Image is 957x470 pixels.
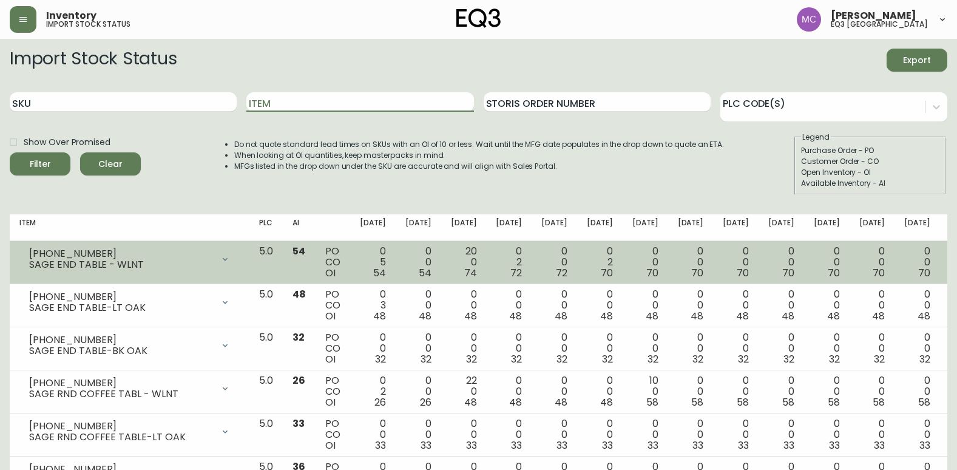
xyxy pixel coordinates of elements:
[19,289,240,316] div: [PHONE_NUMBER]SAGE END TABLE-LT OAK
[360,289,386,322] div: 0 3
[509,395,522,409] span: 48
[850,214,895,241] th: [DATE]
[646,395,658,409] span: 58
[904,418,930,451] div: 0 0
[801,132,831,143] legend: Legend
[831,21,928,28] h5: eq3 [GEOGRAPHIC_DATA]
[859,289,885,322] div: 0 0
[325,309,336,323] span: OI
[325,375,340,408] div: PO CO
[456,9,501,28] img: logo
[249,214,283,241] th: PLC
[646,266,658,280] span: 70
[19,375,240,402] div: [PHONE_NUMBER]SAGE RND COFFEE TABL - WLNT
[723,289,749,322] div: 0 0
[249,241,283,284] td: 5.0
[420,395,431,409] span: 26
[692,438,703,452] span: 33
[894,214,940,241] th: [DATE]
[29,335,213,346] div: [PHONE_NUMBER]
[541,418,567,451] div: 0 0
[19,418,240,445] div: [PHONE_NUMBER]SAGE RND COFFEE TABLE-LT OAK
[10,49,177,72] h2: Import Stock Status
[736,309,749,323] span: 48
[831,11,916,21] span: [PERSON_NAME]
[496,332,522,365] div: 0 0
[904,289,930,322] div: 0 0
[510,266,522,280] span: 72
[451,246,477,279] div: 20 0
[464,309,477,323] span: 48
[859,418,885,451] div: 0 0
[325,352,336,366] span: OI
[859,375,885,408] div: 0 0
[80,152,141,175] button: Clear
[441,214,487,241] th: [DATE]
[692,352,703,366] span: 32
[466,438,477,452] span: 33
[496,289,522,322] div: 0 0
[451,375,477,408] div: 22 0
[918,395,930,409] span: 58
[396,214,441,241] th: [DATE]
[587,246,613,279] div: 0 2
[451,289,477,322] div: 0 0
[24,136,110,149] span: Show Over Promised
[509,309,522,323] span: 48
[29,378,213,389] div: [PHONE_NUMBER]
[360,332,386,365] div: 0 0
[738,352,749,366] span: 32
[632,375,658,408] div: 10 0
[419,266,431,280] span: 54
[405,246,431,279] div: 0 0
[801,167,939,178] div: Open Inventory - OI
[375,352,386,366] span: 32
[873,266,885,280] span: 70
[325,289,340,322] div: PO CO
[632,418,658,451] div: 0 0
[723,332,749,365] div: 0 0
[29,389,213,400] div: SAGE RND COFFEE TABL - WLNT
[451,418,477,451] div: 0 0
[873,395,885,409] span: 58
[293,244,305,258] span: 54
[632,246,658,279] div: 0 0
[421,352,431,366] span: 32
[602,352,613,366] span: 32
[249,370,283,414] td: 5.0
[29,248,213,259] div: [PHONE_NUMBER]
[602,438,613,452] span: 33
[29,346,213,356] div: SAGE END TABLE-BK OAK
[29,421,213,432] div: [PHONE_NUMBER]
[234,150,725,161] li: When looking at OI quantities, keep masterpacks in mind.
[872,309,885,323] span: 48
[405,418,431,451] div: 0 0
[827,309,840,323] span: 48
[828,266,840,280] span: 70
[234,139,725,150] li: Do not quote standard lead times on SKUs with an OI of 10 or less. Wait until the MFG date popula...
[249,414,283,457] td: 5.0
[373,309,386,323] span: 48
[678,332,704,365] div: 0 0
[896,53,938,68] span: Export
[887,49,947,72] button: Export
[904,332,930,365] div: 0 0
[678,289,704,322] div: 0 0
[768,375,794,408] div: 0 0
[782,395,794,409] span: 58
[723,375,749,408] div: 0 0
[19,332,240,359] div: [PHONE_NUMBER]SAGE END TABLE-BK OAK
[325,332,340,365] div: PO CO
[373,266,386,280] span: 54
[919,438,930,452] span: 33
[29,259,213,270] div: SAGE END TABLE - WLNT
[587,418,613,451] div: 0 0
[325,418,340,451] div: PO CO
[555,395,567,409] span: 48
[496,375,522,408] div: 0 0
[30,157,51,172] div: Filter
[646,309,658,323] span: 48
[405,375,431,408] div: 0 0
[678,418,704,451] div: 0 0
[801,178,939,189] div: Available Inventory - AI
